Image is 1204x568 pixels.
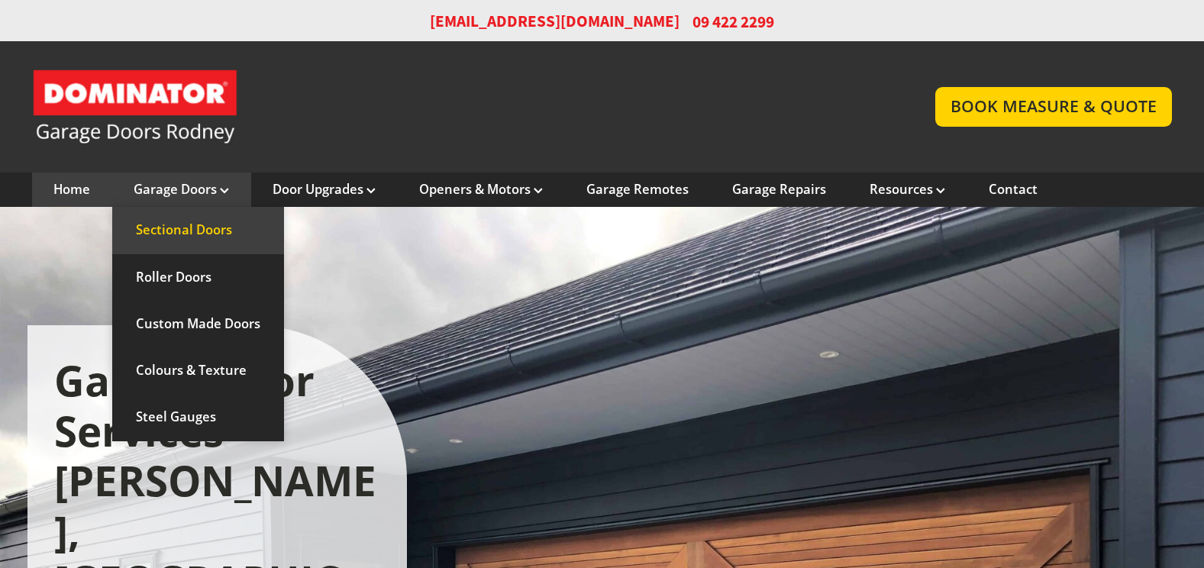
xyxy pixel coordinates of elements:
a: [EMAIL_ADDRESS][DOMAIN_NAME] [430,11,679,33]
a: Garage Repairs [732,181,826,198]
span: 09 422 2299 [692,11,774,33]
a: Resources [870,181,945,198]
a: BOOK MEASURE & QUOTE [935,87,1173,126]
a: Garage Doors [134,181,229,198]
a: Home [53,181,90,198]
a: Custom Made Doors [112,301,284,347]
a: Garage Remotes [586,181,689,198]
a: Openers & Motors [419,181,543,198]
a: Door Upgrades [273,181,376,198]
a: Sectional Doors [112,207,284,253]
a: Colours & Texture [112,347,284,394]
a: Roller Doors [112,254,284,301]
a: Contact [989,181,1038,198]
a: Steel Gauges [112,394,284,441]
